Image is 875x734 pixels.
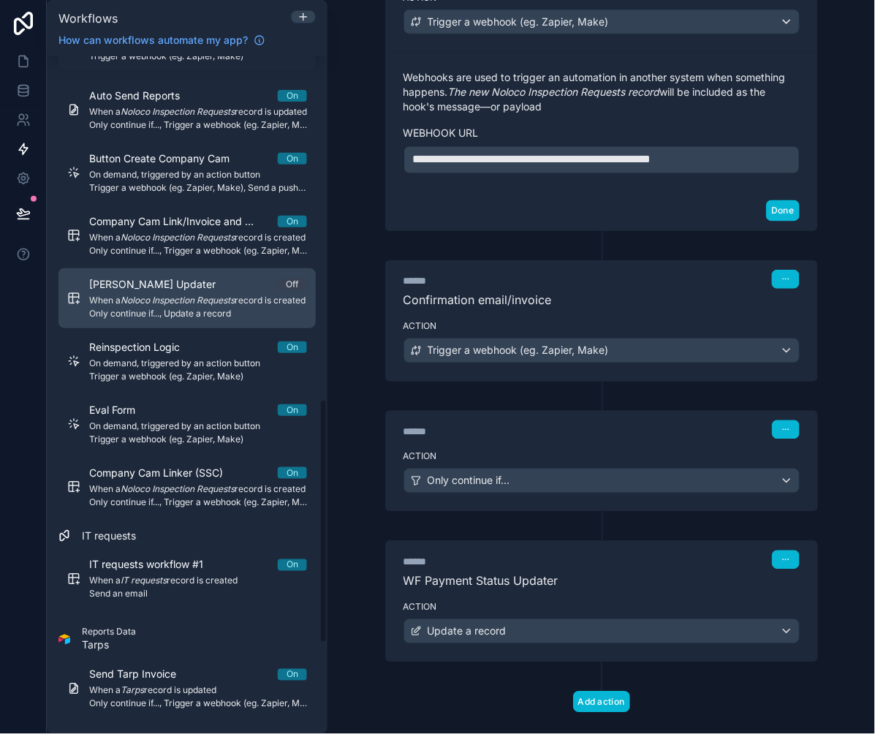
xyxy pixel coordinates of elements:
[404,451,800,463] label: Action
[428,344,609,358] span: Trigger a webhook (eg. Zapier, Make)
[404,572,800,590] p: WF Payment Status Updater
[404,321,800,333] label: Action
[404,10,800,34] button: Trigger a webhook (eg. Zapier, Make)
[404,469,800,493] button: Only continue if...
[573,692,630,713] button: Add action
[58,11,118,26] span: Workflows
[766,200,799,222] button: Done
[404,338,800,363] button: Trigger a webhook (eg. Zapier, Make)
[448,86,660,98] em: The new Noloco Inspection Requests record
[428,624,507,639] span: Update a record
[404,619,800,644] button: Update a record
[53,33,271,48] a: How can workflows automate my app?
[404,602,800,613] label: Action
[404,70,800,114] p: Webhooks are used to trigger an automation in another system when something happens. will be incl...
[428,15,609,29] span: Trigger a webhook (eg. Zapier, Make)
[404,126,800,140] label: Webhook url
[58,33,248,48] span: How can workflows automate my app?
[428,474,510,488] span: Only continue if...
[404,292,800,309] p: Confirmation email/invoice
